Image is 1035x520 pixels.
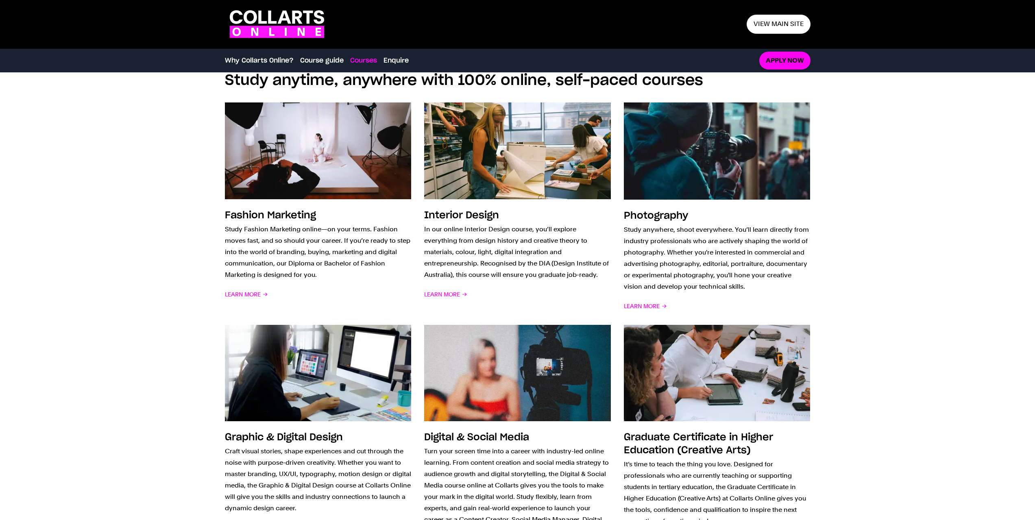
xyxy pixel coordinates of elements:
a: Fashion Marketing Study Fashion Marketing online—on your terms. Fashion moves fast, and so should... [225,102,412,311]
p: In our online Interior Design course, you’ll explore everything from design history and creative ... [424,224,611,281]
p: Craft visual stories, shape experiences and cut through the noise with purpose-driven creativity.... [225,446,412,514]
h3: Graduate Certificate in Higher Education (Creative Arts) [624,433,773,455]
span: Learn More [225,289,268,300]
a: Enquire [383,56,409,65]
a: Interior Design In our online Interior Design course, you’ll explore everything from design histo... [424,102,611,311]
p: Study anywhere, shoot everywhere. You’ll learn directly from industry professionals who are activ... [624,224,811,292]
h3: Photography [624,211,688,221]
h3: Graphic & Digital Design [225,433,343,442]
a: Apply now [759,52,811,70]
a: Courses [350,56,377,65]
a: Course guide [300,56,344,65]
a: View main site [747,15,811,34]
span: Learn More [624,300,667,312]
a: Why Collarts Online? [225,56,294,65]
a: Photography Study anywhere, shoot everywhere. You’ll learn directly from industry professionals w... [624,102,811,311]
h3: Digital & Social Media [424,433,529,442]
h3: Fashion Marketing [225,211,316,220]
h2: Study anytime, anywhere with 100% online, self-paced courses [225,72,811,89]
p: Study Fashion Marketing online—on your terms. Fashion moves fast, and so should your career. If y... [225,224,412,281]
span: Learn More [424,289,467,300]
h3: Interior Design [424,211,499,220]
